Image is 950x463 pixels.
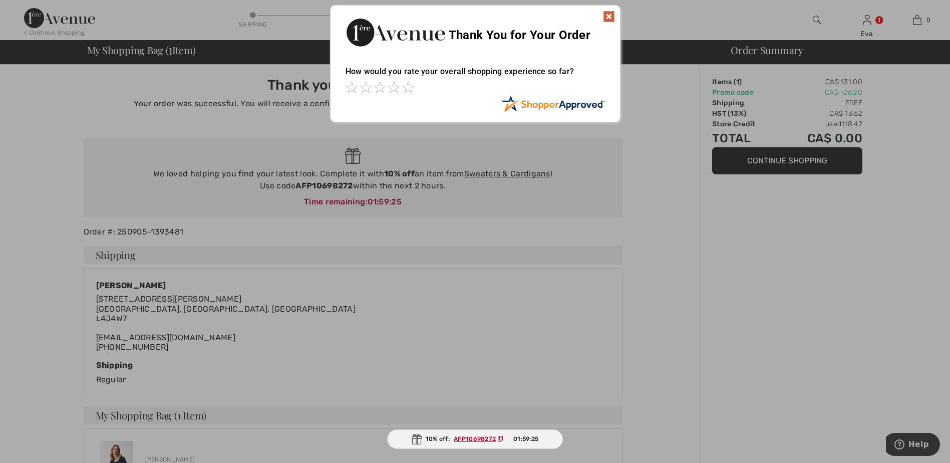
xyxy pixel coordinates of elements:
[387,429,563,449] div: 10% off:
[346,57,605,95] div: How would you rate your overall shopping experience so far?
[23,7,43,16] span: Help
[454,435,496,442] ins: AFP10698272
[346,16,446,49] img: Thank You for Your Order
[603,11,615,23] img: x
[449,28,590,42] span: Thank You for Your Order
[513,434,538,443] span: 01:59:25
[412,434,422,444] img: Gift.svg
